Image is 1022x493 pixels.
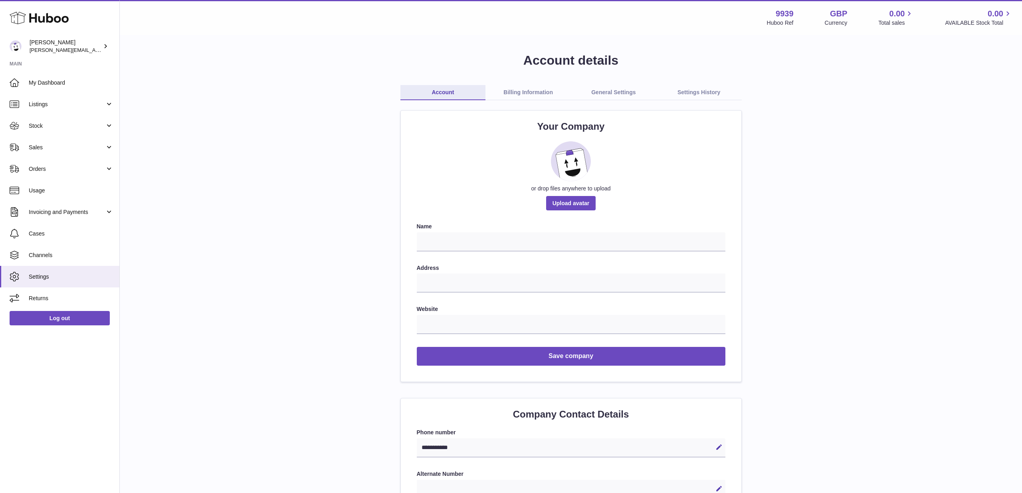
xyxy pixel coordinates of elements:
[417,408,725,421] h2: Company Contact Details
[417,429,725,436] label: Phone number
[878,8,914,27] a: 0.00 Total sales
[417,470,725,478] label: Alternate Number
[571,85,656,100] a: General Settings
[417,347,725,366] button: Save company
[417,264,725,272] label: Address
[10,40,22,52] img: tommyhardy@hotmail.com
[29,165,105,173] span: Orders
[29,122,105,130] span: Stock
[400,85,486,100] a: Account
[656,85,742,100] a: Settings History
[29,295,113,302] span: Returns
[417,185,725,192] div: or drop files anywhere to upload
[889,8,905,19] span: 0.00
[29,251,113,259] span: Channels
[945,19,1012,27] span: AVAILABLE Stock Total
[30,39,101,54] div: [PERSON_NAME]
[10,311,110,325] a: Log out
[29,79,113,87] span: My Dashboard
[767,19,794,27] div: Huboo Ref
[30,47,160,53] span: [PERSON_NAME][EMAIL_ADDRESS][DOMAIN_NAME]
[878,19,914,27] span: Total sales
[546,196,596,210] span: Upload avatar
[29,230,113,238] span: Cases
[29,187,113,194] span: Usage
[825,19,848,27] div: Currency
[417,223,725,230] label: Name
[29,273,113,281] span: Settings
[29,144,105,151] span: Sales
[988,8,1003,19] span: 0.00
[485,85,571,100] a: Billing Information
[133,52,1009,69] h1: Account details
[417,305,725,313] label: Website
[776,8,794,19] strong: 9939
[417,120,725,133] h2: Your Company
[830,8,847,19] strong: GBP
[551,141,591,181] img: placeholder_image.svg
[29,101,105,108] span: Listings
[945,8,1012,27] a: 0.00 AVAILABLE Stock Total
[29,208,105,216] span: Invoicing and Payments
